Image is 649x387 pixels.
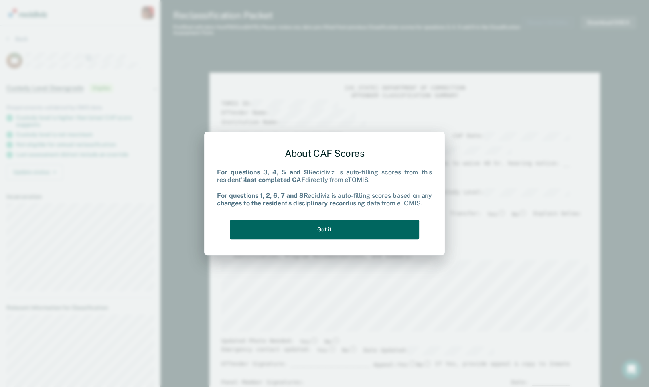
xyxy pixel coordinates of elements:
b: last completed CAF [245,176,305,184]
b: changes to the resident's disciplinary record [217,199,349,207]
div: About CAF Scores [217,141,432,166]
div: Recidiviz is auto-filling scores from this resident's directly from eTOMIS. Recidiviz is auto-fil... [217,169,432,207]
b: For questions 1, 2, 6, 7 and 8 [217,192,303,199]
button: Got it [230,220,419,239]
b: For questions 3, 4, 5 and 9 [217,169,308,176]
